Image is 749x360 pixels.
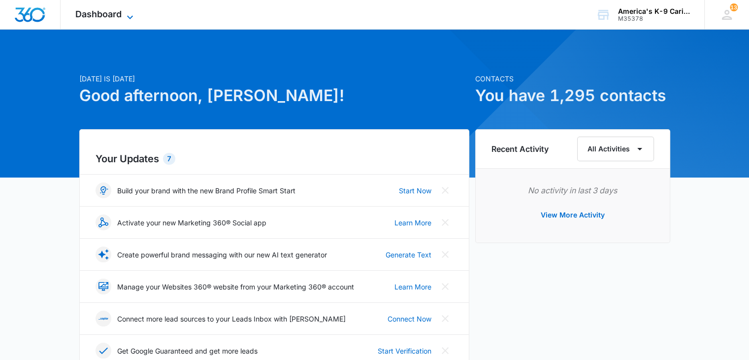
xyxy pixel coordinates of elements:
p: No activity in last 3 days [491,184,654,196]
p: [DATE] is [DATE] [79,73,469,84]
p: Get Google Guaranteed and get more leads [117,346,258,356]
a: Generate Text [386,250,431,260]
a: Learn More [394,217,431,228]
div: account name [618,7,690,15]
span: Dashboard [75,9,122,19]
h6: Recent Activity [491,143,549,155]
button: Close [437,182,453,198]
button: Close [437,247,453,262]
div: 7 [163,153,175,165]
a: Start Now [399,185,431,196]
p: Manage your Websites 360® website from your Marketing 360® account [117,282,354,292]
button: Close [437,215,453,230]
button: All Activities [577,137,654,161]
a: Learn More [394,282,431,292]
p: Build your brand with the new Brand Profile Smart Start [117,185,295,196]
h1: You have 1,295 contacts [475,84,670,108]
p: Contacts [475,73,670,84]
button: Close [437,311,453,326]
div: notifications count [730,3,738,11]
a: Start Verification [378,346,431,356]
h2: Your Updates [96,151,453,166]
div: account id [618,15,690,22]
span: 13 [730,3,738,11]
button: Close [437,279,453,294]
h1: Good afternoon, [PERSON_NAME]! [79,84,469,108]
p: Create powerful brand messaging with our new AI text generator [117,250,327,260]
button: Close [437,343,453,359]
p: Activate your new Marketing 360® Social app [117,217,266,228]
p: Connect more lead sources to your Leads Inbox with [PERSON_NAME] [117,314,346,324]
button: View More Activity [531,203,615,227]
a: Connect Now [388,314,431,324]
